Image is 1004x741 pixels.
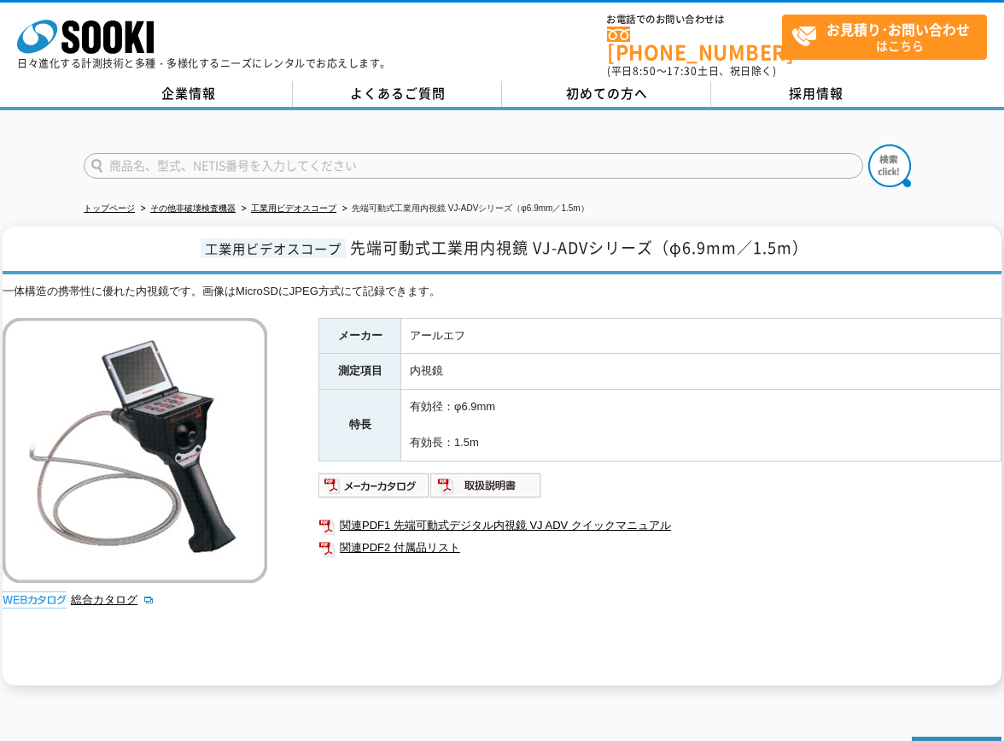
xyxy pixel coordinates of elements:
img: 先端可動式工業用内視鏡 VJ-ADVシリーズ（φ6.9mm／1.5m） [3,318,267,583]
td: アールエフ [401,318,1001,354]
img: btn_search.png [868,144,911,187]
th: 特長 [319,390,401,461]
a: 取扱説明書 [430,483,542,496]
span: 先端可動式工業用内視鏡 VJ-ADVシリーズ（φ6.9mm／1.5m） [350,236,808,259]
a: 工業用ビデオスコープ [251,203,336,213]
td: 内視鏡 [401,354,1001,390]
span: 8:50 [633,63,657,79]
a: トップページ [84,203,135,213]
img: メーカーカタログ [318,472,430,499]
li: 先端可動式工業用内視鏡 VJ-ADVシリーズ（φ6.9mm／1.5m） [339,200,589,218]
p: 日々進化する計測技術と多種・多様化するニーズにレンタルでお応えします。 [17,58,391,68]
span: お電話でのお問い合わせは [607,15,782,25]
span: (平日 ～ 土日、祝日除く) [607,63,776,79]
span: はこちら [791,15,986,58]
th: 測定項目 [319,354,401,390]
a: お見積り･お問い合わせはこちら [782,15,987,60]
input: 商品名、型式、NETIS番号を入力してください [84,153,863,179]
a: 初めての方へ [502,81,711,107]
a: 関連PDF1 先端可動式デジタル内視鏡 VJ ADV クイックマニュアル [318,515,1001,537]
strong: お見積り･お問い合わせ [826,19,970,39]
a: [PHONE_NUMBER] [607,26,782,62]
a: 総合カタログ [71,593,155,606]
div: 一体構造の携帯性に優れた内視鏡です。画像はMicroSDにJPEG方式にて記録できます。 [3,283,1001,301]
img: 取扱説明書 [430,472,542,499]
a: 企業情報 [84,81,293,107]
th: メーカー [319,318,401,354]
span: 初めての方へ [566,84,648,103]
a: よくあるご質問 [293,81,502,107]
a: メーカーカタログ [318,483,430,496]
span: 工業用ビデオスコープ [201,238,346,258]
img: webカタログ [3,591,67,609]
span: 17:30 [667,63,698,79]
a: 採用情報 [711,81,920,107]
td: 有効径：φ6.9mm 有効長：1.5m [401,390,1001,461]
a: その他非破壊検査機器 [150,203,236,213]
a: 関連PDF2 付属品リスト [318,537,1001,559]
